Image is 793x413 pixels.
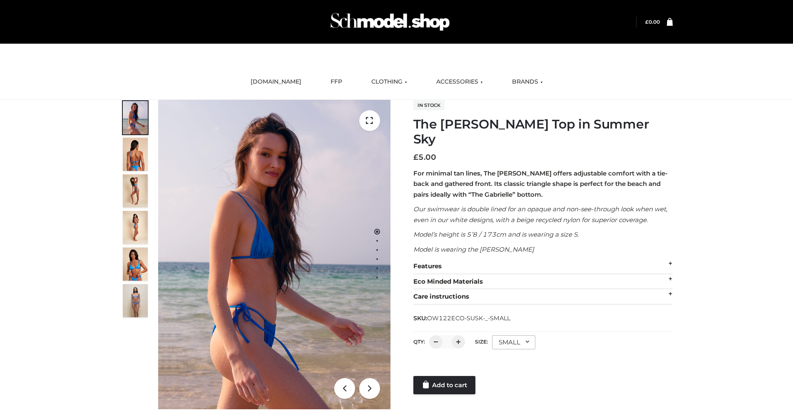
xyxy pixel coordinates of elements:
[413,313,511,323] span: SKU:
[365,73,413,91] a: CLOTHING
[324,73,348,91] a: FFP
[413,153,436,162] bdi: 5.00
[492,335,535,349] div: SMALL
[413,376,475,394] a: Add to cart
[413,259,673,274] div: Features
[413,117,673,147] h1: The [PERSON_NAME] Top in Summer Sky
[430,73,489,91] a: ACCESSORIES
[506,73,549,91] a: BRANDS
[413,289,673,304] div: Care instructions
[244,73,308,91] a: [DOMAIN_NAME]
[413,100,445,110] span: In stock
[413,245,534,253] em: Model is wearing the [PERSON_NAME]
[645,19,660,25] a: £0.00
[645,19,649,25] span: £
[645,19,660,25] bdi: 0.00
[413,169,668,198] strong: For minimal tan lines, The [PERSON_NAME] offers adjustable comfort with a tie-back and gathered f...
[123,247,148,281] img: 2.Alex-top_CN-1-1-2.jpg
[413,230,579,238] em: Model’s height is 5’8 / 173cm and is wearing a size S.
[413,153,418,162] span: £
[123,101,148,134] img: 1.Alex-top_SS-1_4464b1e7-c2c9-4e4b-a62c-58381cd673c0-1.jpg
[123,211,148,244] img: 3.Alex-top_CN-1-1-2.jpg
[413,274,673,289] div: Eco Minded Materials
[123,138,148,171] img: 5.Alex-top_CN-1-1_1-1.jpg
[413,339,425,345] label: QTY:
[413,205,667,224] em: Our swimwear is double lined for an opaque and non-see-through look when wet, even in our white d...
[123,284,148,317] img: SSVC.jpg
[123,174,148,208] img: 4.Alex-top_CN-1-1-2.jpg
[328,5,452,38] img: Schmodel Admin 964
[427,314,510,322] span: OW122ECO-SUSK-_-SMALL
[158,100,390,409] img: 1.Alex-top_SS-1_4464b1e7-c2c9-4e4b-a62c-58381cd673c0 (1)
[475,339,488,345] label: Size:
